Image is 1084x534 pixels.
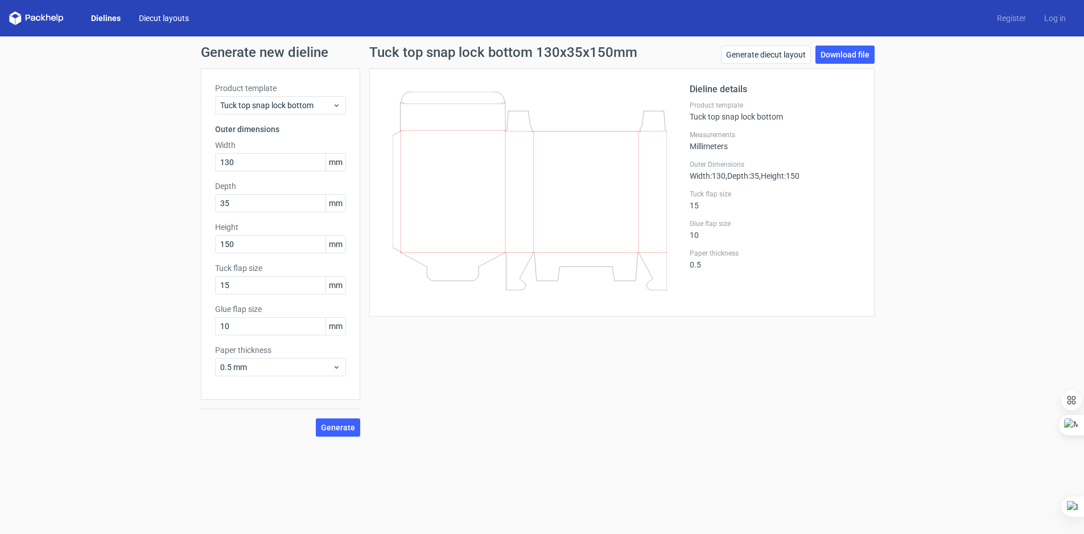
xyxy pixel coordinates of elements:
div: 10 [690,219,860,240]
label: Tuck flap size [690,190,860,199]
label: Product template [690,101,860,110]
span: Generate [321,424,355,432]
span: mm [325,195,345,212]
label: Outer Dimensions [690,160,860,169]
span: mm [325,154,345,171]
h2: Dieline details [690,83,860,96]
a: Diecut layouts [130,13,198,24]
span: mm [325,236,345,253]
a: Download file [815,46,875,64]
h1: Generate new dieline [201,46,884,59]
label: Tuck flap size [215,262,346,274]
span: mm [325,318,345,335]
a: Register [988,13,1035,24]
label: Width [215,139,346,151]
span: , Height : 150 [759,171,799,180]
a: Generate diecut layout [721,46,811,64]
a: Log in [1035,13,1075,24]
span: , Depth : 35 [726,171,759,180]
label: Measurements [690,130,860,139]
span: Tuck top snap lock bottom [220,100,332,111]
label: Glue flap size [215,303,346,315]
div: Tuck top snap lock bottom [690,101,860,121]
label: Paper thickness [690,249,860,258]
button: Generate [316,418,360,437]
label: Height [215,221,346,233]
label: Product template [215,83,346,94]
label: Glue flap size [690,219,860,228]
span: mm [325,277,345,294]
span: Width : 130 [690,171,726,180]
div: 0.5 [690,249,860,269]
h1: Tuck top snap lock bottom 130x35x150mm [369,46,637,59]
a: Dielines [82,13,130,24]
label: Depth [215,180,346,192]
span: 0.5 mm [220,362,332,373]
div: Millimeters [690,130,860,151]
div: 15 [690,190,860,210]
label: Paper thickness [215,344,346,356]
h3: Outer dimensions [215,124,346,135]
